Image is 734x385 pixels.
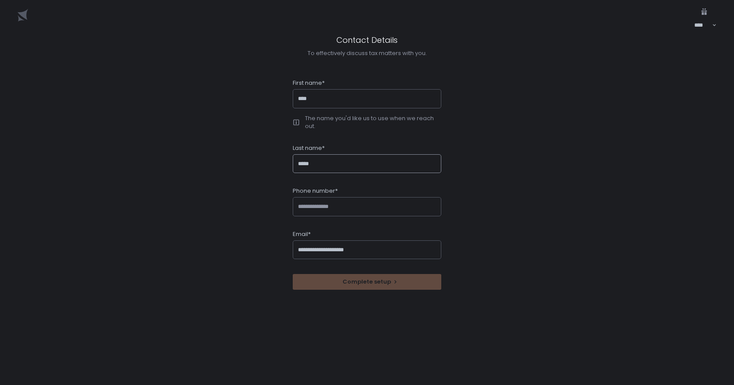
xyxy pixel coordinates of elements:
span: Last name* [293,144,325,152]
span: Phone number* [293,187,338,195]
div: The name you'd like us to use when we reach out. [305,114,441,130]
span: First name* [293,79,325,87]
div: To effectively discuss tax matters with you. [308,49,427,57]
h1: Contact Details [333,31,401,49]
span: Email* [293,230,311,238]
